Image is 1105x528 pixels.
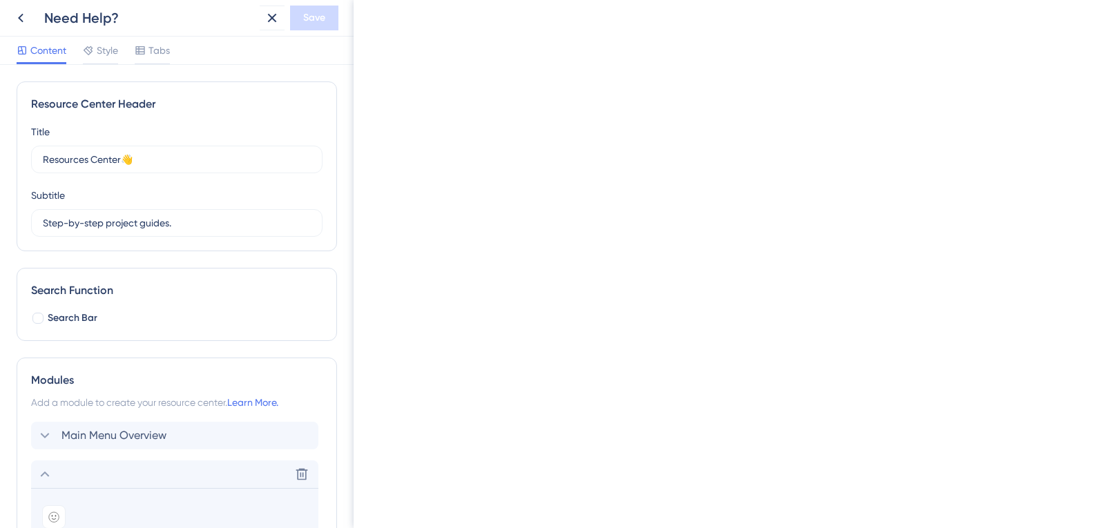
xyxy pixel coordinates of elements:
div: Search Function [31,282,323,299]
div: Modules [31,372,323,389]
span: Tabs [148,42,170,59]
span: Style [97,42,118,59]
div: Subtitle [31,187,65,204]
span: Add a module to create your resource center. [31,397,227,408]
span: Search Bar [48,310,97,326]
input: Description [43,215,311,231]
span: Save [303,10,325,26]
div: Main Menu Overview [31,422,323,449]
a: Learn More. [227,397,278,408]
button: Save [290,6,338,30]
div: Need Help? [44,8,254,28]
div: Resource Center Header [31,96,323,113]
div: Title [31,124,50,140]
span: Main Menu Overview [61,427,166,444]
input: Title [43,152,311,167]
span: Content [30,42,66,59]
